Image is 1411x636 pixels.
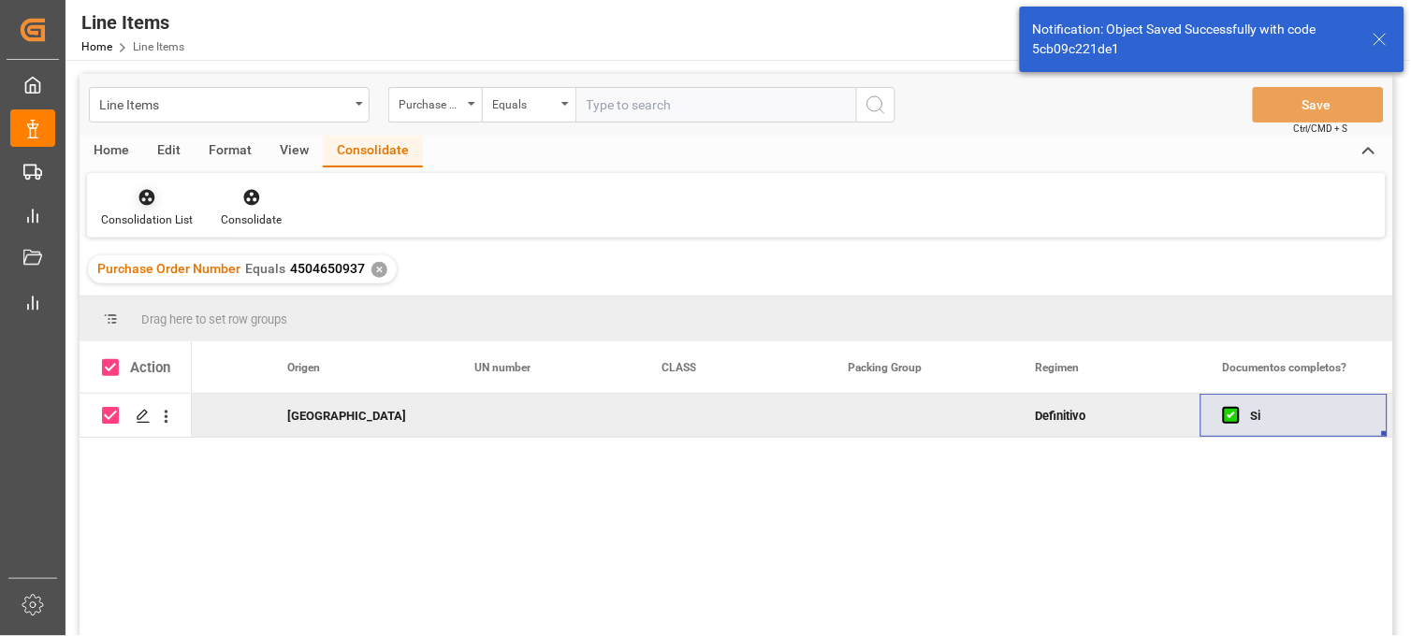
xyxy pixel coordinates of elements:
[1033,20,1355,59] div: Notification: Object Saved Successfully with code 5cb09c221de1
[101,211,193,228] div: Consolidation List
[575,87,856,123] input: Type to search
[99,92,349,115] div: Line Items
[287,395,429,438] div: [GEOGRAPHIC_DATA]
[80,394,192,438] div: Press SPACE to deselect this row.
[856,87,895,123] button: search button
[287,361,320,374] span: Origen
[662,361,696,374] span: CLASS
[89,87,370,123] button: open menu
[141,312,287,326] span: Drag here to set row groups
[195,136,266,167] div: Format
[81,40,112,53] a: Home
[492,92,556,113] div: Equals
[245,261,285,276] span: Equals
[399,92,462,113] div: Purchase Order Number
[130,359,170,376] div: Action
[290,261,365,276] span: 4504650937
[143,136,195,167] div: Edit
[80,136,143,167] div: Home
[371,262,387,278] div: ✕
[81,8,184,36] div: Line Items
[482,87,575,123] button: open menu
[1013,394,1200,437] div: Definitivo
[266,136,323,167] div: View
[1223,361,1347,374] span: Documentos completos?
[474,361,531,374] span: UN number
[1294,122,1348,136] span: Ctrl/CMD + S
[1036,361,1080,374] span: Regimen
[849,361,923,374] span: Packing Group
[323,136,423,167] div: Consolidate
[97,261,240,276] span: Purchase Order Number
[1253,87,1384,123] button: Save
[221,211,282,228] div: Consolidate
[388,87,482,123] button: open menu
[1251,395,1365,438] div: Si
